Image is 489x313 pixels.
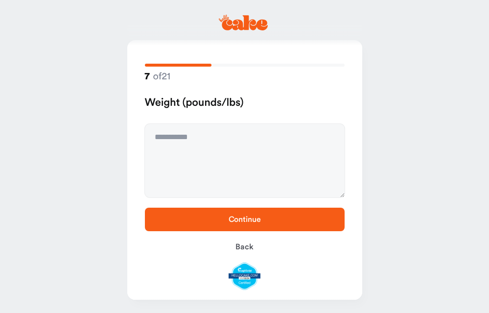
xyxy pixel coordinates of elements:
strong: of 21 [145,70,170,82]
button: Back [145,235,345,259]
span: Continue [229,216,261,223]
span: Back [235,243,253,251]
img: legit-script-certified.png [229,263,260,290]
h2: Weight (pounds/lbs) [145,96,345,110]
button: Continue [145,208,345,231]
span: 7 [145,71,150,83]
